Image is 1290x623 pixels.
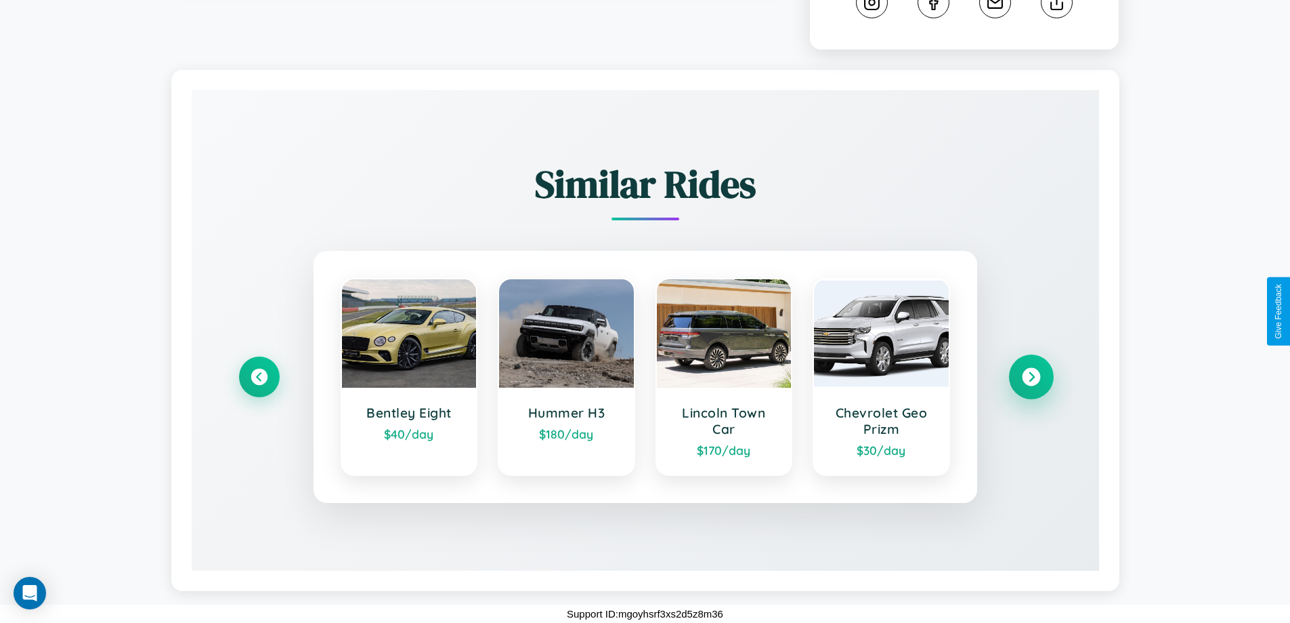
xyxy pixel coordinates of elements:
[356,405,463,421] h3: Bentley Eight
[670,443,778,458] div: $ 170 /day
[1274,284,1283,339] div: Give Feedback
[670,405,778,437] h3: Lincoln Town Car
[567,605,723,623] p: Support ID: mgoyhsrf3xs2d5z8m36
[14,577,46,609] div: Open Intercom Messenger
[498,278,635,476] a: Hummer H3$180/day
[655,278,793,476] a: Lincoln Town Car$170/day
[356,426,463,441] div: $ 40 /day
[239,158,1052,210] h2: Similar Rides
[513,426,620,441] div: $ 180 /day
[827,405,935,437] h3: Chevrolet Geo Prizm
[341,278,478,476] a: Bentley Eight$40/day
[827,443,935,458] div: $ 30 /day
[513,405,620,421] h3: Hummer H3
[813,278,950,476] a: Chevrolet Geo Prizm$30/day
